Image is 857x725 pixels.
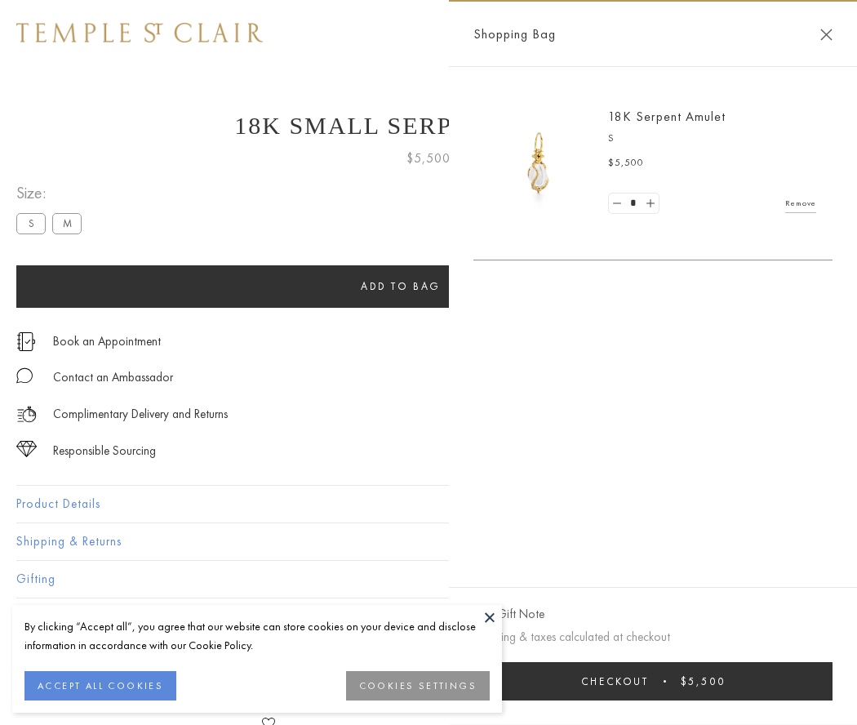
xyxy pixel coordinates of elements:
[16,332,36,351] img: icon_appointment.svg
[52,213,82,234] label: M
[53,441,156,461] div: Responsible Sourcing
[16,265,785,308] button: Add to bag
[16,112,841,140] h1: 18K Small Serpent Amulet
[16,180,88,207] span: Size:
[53,332,161,350] a: Book an Appointment
[608,155,644,171] span: $5,500
[53,367,173,388] div: Contact an Ambassador
[24,617,490,655] div: By clicking “Accept all”, you agree that our website can store cookies on your device and disclos...
[16,367,33,384] img: MessageIcon-01_2.svg
[24,671,176,701] button: ACCEPT ALL COOKIES
[16,213,46,234] label: S
[473,604,544,625] button: Add Gift Note
[581,674,649,688] span: Checkout
[16,23,263,42] img: Temple St. Clair
[681,674,726,688] span: $5,500
[16,404,37,425] img: icon_delivery.svg
[608,131,816,147] p: S
[16,561,841,598] button: Gifting
[16,523,841,560] button: Shipping & Returns
[406,148,451,169] span: $5,500
[820,29,833,41] button: Close Shopping Bag
[16,486,841,523] button: Product Details
[609,193,625,214] a: Set quantity to 0
[473,24,556,45] span: Shopping Bag
[490,114,588,212] img: P51836-E11SERPPV
[785,194,816,212] a: Remove
[473,662,833,701] button: Checkout $5,500
[473,627,833,647] p: Shipping & taxes calculated at checkout
[16,441,37,457] img: icon_sourcing.svg
[642,193,658,214] a: Set quantity to 2
[346,671,490,701] button: COOKIES SETTINGS
[361,279,441,293] span: Add to bag
[53,404,228,425] p: Complimentary Delivery and Returns
[608,108,726,125] a: 18K Serpent Amulet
